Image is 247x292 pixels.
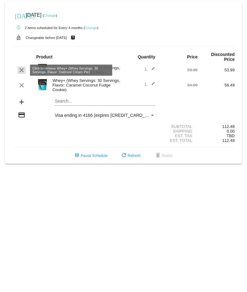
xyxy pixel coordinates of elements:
[55,113,155,118] mat-select: Payment Method
[68,150,113,161] button: Pause Schedule
[36,54,53,59] strong: Product
[73,154,108,158] span: Pause Schedule
[18,111,25,119] mat-icon: credit_card
[15,34,22,42] mat-icon: lock_open
[160,138,198,143] div: Est. Total
[115,150,146,161] button: Refresh
[36,78,49,91] img: Image-1-Carousel-Whey-2lb-CCFC-1.png
[84,26,98,30] small: ( )
[49,66,124,75] div: Whey+ (Whey Servings: 30 Servings, Flavor: Oatmeal Cream Pie)
[227,133,235,138] span: TBD
[227,129,235,133] span: 0.00
[73,152,81,159] mat-icon: pause
[26,36,67,40] small: Changeable before [DATE]
[44,14,56,17] a: Change
[15,12,22,19] mat-icon: [DATE]
[148,82,155,89] mat-icon: edit
[160,83,198,87] div: 64.99
[85,26,97,30] a: Change
[36,63,49,76] img: Image-1-Carousel-Whey-2lb-Oatmeal-Cream-Pie.png
[198,124,235,129] div: 112.48
[198,68,235,72] div: 53.99
[49,78,124,92] div: Whey+ (Whey Servings: 30 Servings, Flavor: Caramel Coconut Fudge Cookie)
[160,129,198,133] div: Shipping
[148,66,155,74] mat-icon: edit
[149,150,177,161] button: Delete
[18,98,25,106] mat-icon: add
[160,133,198,138] div: Est. Tax
[144,82,155,87] span: 1
[138,54,155,59] strong: Quantity
[222,138,235,143] span: 112.48
[18,82,25,89] mat-icon: clear
[211,52,235,62] strong: Discounted Price
[120,154,141,158] span: Refresh
[187,54,198,59] strong: Price
[120,152,128,159] mat-icon: refresh
[55,99,155,104] input: Search...
[12,26,83,30] small: 2 items scheduled for Every 4 months
[198,83,235,87] div: 58.49
[144,67,155,71] span: 1
[154,154,172,158] span: Delete
[55,113,158,118] span: Visa ending in 4166 (expires [CREDIT_CARD_DATA])
[160,68,198,72] div: 59.99
[15,24,22,32] mat-icon: autorenew
[160,124,198,129] div: Subtotal
[43,14,57,17] small: ( )
[154,152,162,159] mat-icon: delete
[18,66,25,74] mat-icon: clear
[69,34,77,42] mat-icon: live_help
